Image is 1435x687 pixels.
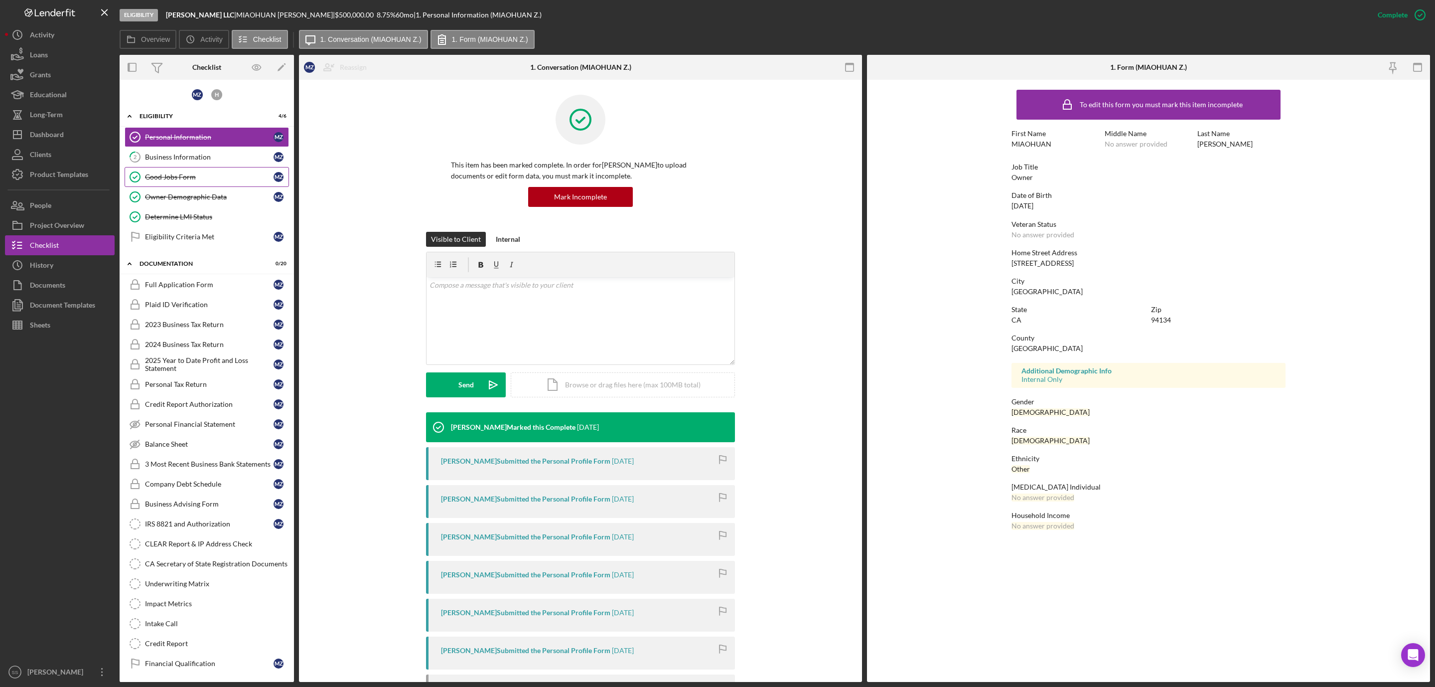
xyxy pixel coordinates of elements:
[1197,130,1286,138] div: Last Name
[5,235,115,255] button: Checklist
[125,574,289,594] a: Underwriting Matrix
[441,533,610,541] div: [PERSON_NAME] Submitted the Personal Profile Form
[5,255,115,275] button: History
[145,173,274,181] div: Good Jobs Form
[25,662,90,685] div: [PERSON_NAME]
[5,125,115,145] a: Dashboard
[125,494,289,514] a: Business Advising FormMZ
[1011,288,1083,296] div: [GEOGRAPHIC_DATA]
[5,215,115,235] a: Project Overview
[125,167,289,187] a: Good Jobs FormMZ
[125,634,289,654] a: Credit Report
[145,193,274,201] div: Owner Demographic Data
[274,479,284,489] div: M Z
[145,133,274,141] div: Personal Information
[145,600,288,608] div: Impact Metrics
[1011,512,1286,519] div: Household Income
[1011,191,1286,199] div: Date of Birth
[274,172,284,182] div: M Z
[274,152,284,162] div: M Z
[30,255,53,278] div: History
[141,35,170,43] label: Overview
[441,609,610,617] div: [PERSON_NAME] Submitted the Personal Profile Form
[125,187,289,207] a: Owner Demographic DataMZ
[335,11,377,19] div: $500,000.00
[1011,522,1074,530] div: No answer provided
[612,533,634,541] time: 2025-08-19 18:39
[145,580,288,588] div: Underwriting Matrix
[30,215,84,238] div: Project Overview
[1011,220,1286,228] div: Veteran Status
[125,514,289,534] a: IRS 8821 and AuthorizationMZ
[612,647,634,655] time: 2025-08-15 18:02
[1197,140,1253,148] div: [PERSON_NAME]
[451,160,710,182] p: This item has been marked complete. In order for [PERSON_NAME] to upload documents or edit form d...
[1011,426,1286,434] div: Race
[30,145,51,167] div: Clients
[274,320,284,330] div: M Z
[430,30,535,49] button: 1. Form (MIAOHUAN Z.)
[1151,316,1171,324] div: 94134
[1011,494,1074,502] div: No answer provided
[253,35,282,43] label: Checklist
[125,374,289,394] a: Personal Tax ReturnMZ
[125,335,289,354] a: 2024 Business Tax ReturnMZ
[5,295,115,315] button: Document Templates
[274,232,284,242] div: M Z
[1011,249,1286,257] div: Home Street Address
[1011,202,1033,210] div: [DATE]
[340,57,367,77] div: Reassign
[274,300,284,310] div: M Z
[554,187,607,207] div: Mark Incomplete
[145,520,274,528] div: IRS 8821 and Authorization
[431,232,481,247] div: Visible to Client
[30,235,59,258] div: Checklist
[1011,163,1286,171] div: Job Title
[496,232,520,247] div: Internal
[1011,140,1051,148] div: MIAOHUAN
[1011,277,1286,285] div: City
[426,372,506,397] button: Send
[299,30,428,49] button: 1. Conversation (MIAOHUAN Z.)
[125,454,289,474] a: 3 Most Recent Business Bank StatementsMZ
[125,594,289,614] a: Impact Metrics
[1011,398,1286,406] div: Gender
[125,275,289,295] a: Full Application FormMZ
[441,571,610,579] div: [PERSON_NAME] Submitted the Personal Profile Form
[145,560,288,568] div: CA Secretary of State Registration Documents
[145,301,274,309] div: Plaid ID Verification
[145,356,274,372] div: 2025 Year to Date Profit and Loss Statement
[30,165,88,187] div: Product Templates
[269,261,287,267] div: 0 / 20
[145,620,288,628] div: Intake Call
[120,9,158,21] div: Eligibility
[125,315,289,335] a: 2023 Business Tax ReturnMZ
[125,654,289,674] a: Financial QualificationMZ
[452,35,528,43] label: 1. Form (MIAOHUAN Z.)
[1011,316,1021,324] div: CA
[200,35,222,43] label: Activity
[145,400,274,408] div: Credit Report Authorization
[145,480,274,488] div: Company Debt Schedule
[5,315,115,335] a: Sheets
[441,495,610,503] div: [PERSON_NAME] Submitted the Personal Profile Form
[5,145,115,165] button: Clients
[1011,306,1146,314] div: State
[274,439,284,449] div: M Z
[5,45,115,65] button: Loans
[5,25,115,45] button: Activity
[320,35,422,43] label: 1. Conversation (MIAOHUAN Z.)
[5,275,115,295] button: Documents
[1011,334,1286,342] div: County
[145,380,274,388] div: Personal Tax Return
[5,662,115,682] button: SS[PERSON_NAME]
[145,321,274,329] div: 2023 Business Tax Return
[192,89,203,100] div: M Z
[1011,483,1286,491] div: [MEDICAL_DATA] Individual
[1011,130,1100,138] div: First Name
[134,154,137,160] tspan: 2
[120,30,176,49] button: Overview
[5,105,115,125] a: Long-Term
